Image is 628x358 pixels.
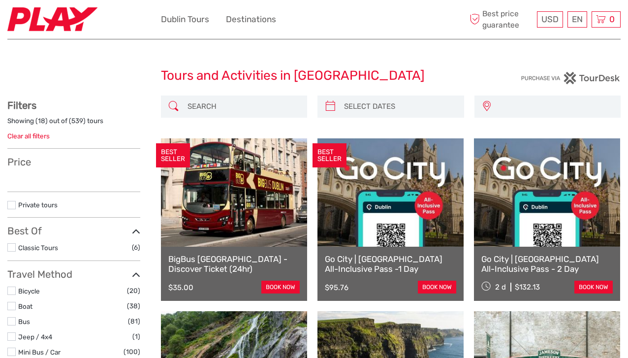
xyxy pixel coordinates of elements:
a: Private tours [18,201,58,209]
a: Mini Bus / Car [18,348,61,356]
a: Go City | [GEOGRAPHIC_DATA] All-Inclusive Pass - 2 Day [481,254,613,274]
h3: Travel Method [7,268,140,280]
h1: Tours and Activities in [GEOGRAPHIC_DATA] [161,68,468,84]
a: Destinations [226,12,276,27]
input: SELECT DATES [340,98,459,115]
label: 18 [38,116,45,126]
a: Bicycle [18,287,40,295]
a: Jeep / 4x4 [18,333,52,341]
span: (1) [132,331,140,342]
h3: Price [7,156,140,168]
span: Best price guarantee [468,8,535,30]
a: BigBus [GEOGRAPHIC_DATA] - Discover Ticket (24hr) [168,254,300,274]
div: Showing ( ) out of ( ) tours [7,116,140,131]
img: PurchaseViaTourDesk.png [521,72,621,84]
input: SEARCH [184,98,303,115]
div: BEST SELLER [156,143,190,168]
div: $35.00 [168,283,193,292]
span: 2 d [495,283,506,292]
label: 539 [71,116,83,126]
h3: Best Of [7,225,140,237]
a: Go City | [GEOGRAPHIC_DATA] All-Inclusive Pass -1 Day [325,254,456,274]
strong: Filters [7,99,36,111]
a: Classic Tours [18,244,58,252]
img: 2467-7e1744d7-2434-4362-8842-68c566c31c52_logo_small.jpg [7,7,97,32]
div: BEST SELLER [313,143,346,168]
a: book now [418,281,456,293]
a: Bus [18,318,30,325]
span: (38) [127,300,140,312]
span: (81) [128,316,140,327]
span: (20) [127,285,140,296]
a: Clear all filters [7,132,50,140]
a: book now [261,281,300,293]
a: Boat [18,302,32,310]
div: $95.76 [325,283,348,292]
span: (100) [124,346,140,358]
a: book now [574,281,613,293]
div: $132.13 [515,283,540,292]
div: EN [567,11,587,28]
a: Dublin Tours [161,12,209,27]
span: 0 [608,14,616,24]
span: USD [541,14,559,24]
span: (6) [132,242,140,253]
